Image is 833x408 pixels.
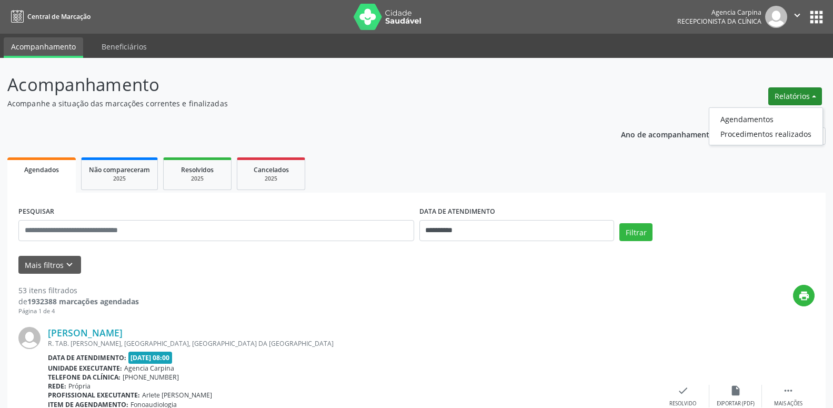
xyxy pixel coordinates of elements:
a: Beneficiários [94,37,154,56]
i:  [782,385,794,396]
div: Página 1 de 4 [18,307,139,316]
img: img [765,6,787,28]
div: Agencia Carpina [677,8,761,17]
span: Resolvidos [181,165,214,174]
button: Relatórios [768,87,822,105]
button:  [787,6,807,28]
span: Própria [68,382,91,391]
div: Exportar (PDF) [717,400,755,407]
div: Mais ações [774,400,802,407]
button: Mais filtroskeyboard_arrow_down [18,256,81,274]
a: Procedimentos realizados [709,126,822,141]
i: check [677,385,689,396]
strong: 1932388 marcações agendadas [27,296,139,306]
div: 2025 [245,175,297,183]
span: Agencia Carpina [124,364,174,373]
span: Cancelados [254,165,289,174]
button: Filtrar [619,223,653,241]
div: 2025 [89,175,150,183]
i: insert_drive_file [730,385,741,396]
label: DATA DE ATENDIMENTO [419,204,495,220]
i:  [791,9,803,21]
button: print [793,285,815,306]
span: Arlete [PERSON_NAME] [142,391,212,400]
img: img [18,327,41,349]
div: R. TAB. [PERSON_NAME], [GEOGRAPHIC_DATA], [GEOGRAPHIC_DATA] DA [GEOGRAPHIC_DATA] [48,339,657,348]
a: Agendamentos [709,112,822,126]
p: Ano de acompanhamento [621,127,714,141]
b: Telefone da clínica: [48,373,121,382]
span: Recepcionista da clínica [677,17,761,26]
a: [PERSON_NAME] [48,327,123,339]
span: Central de Marcação [27,12,91,21]
i: keyboard_arrow_down [64,259,75,271]
div: 53 itens filtrados [18,285,139,296]
div: 2025 [171,175,224,183]
span: [PHONE_NUMBER] [123,373,179,382]
a: Central de Marcação [7,8,91,25]
span: Agendados [24,165,59,174]
b: Data de atendimento: [48,353,126,362]
b: Profissional executante: [48,391,140,400]
div: Resolvido [669,400,696,407]
div: de [18,296,139,307]
span: [DATE] 08:00 [128,352,173,364]
p: Acompanhamento [7,72,580,98]
b: Unidade executante: [48,364,122,373]
a: Acompanhamento [4,37,83,58]
label: PESQUISAR [18,204,54,220]
i: print [798,290,810,302]
p: Acompanhe a situação das marcações correntes e finalizadas [7,98,580,109]
button: apps [807,8,826,26]
b: Rede: [48,382,66,391]
ul: Relatórios [709,107,823,145]
span: Não compareceram [89,165,150,174]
